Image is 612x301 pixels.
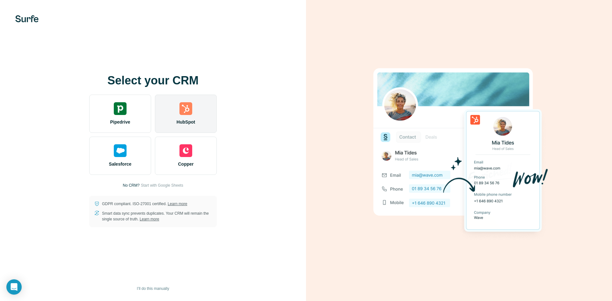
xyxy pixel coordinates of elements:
span: Copper [178,161,194,167]
img: pipedrive's logo [114,102,127,115]
span: Salesforce [109,161,132,167]
a: Learn more [168,202,187,206]
img: Surfe's logo [15,15,39,22]
h1: Select your CRM [89,74,217,87]
a: Learn more [140,217,159,221]
span: I’ll do this manually [137,286,169,291]
img: hubspot's logo [179,102,192,115]
p: No CRM? [123,183,140,188]
img: salesforce's logo [114,144,127,157]
p: GDPR compliant. ISO-27001 certified. [102,201,187,207]
p: Smart data sync prevents duplicates. Your CRM will remain the single source of truth. [102,211,212,222]
span: HubSpot [177,119,195,125]
div: Open Intercom Messenger [6,279,22,295]
img: copper's logo [179,144,192,157]
button: I’ll do this manually [132,284,173,293]
button: Start with Google Sheets [141,183,183,188]
img: HUBSPOT image [370,58,548,243]
span: Pipedrive [110,119,130,125]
